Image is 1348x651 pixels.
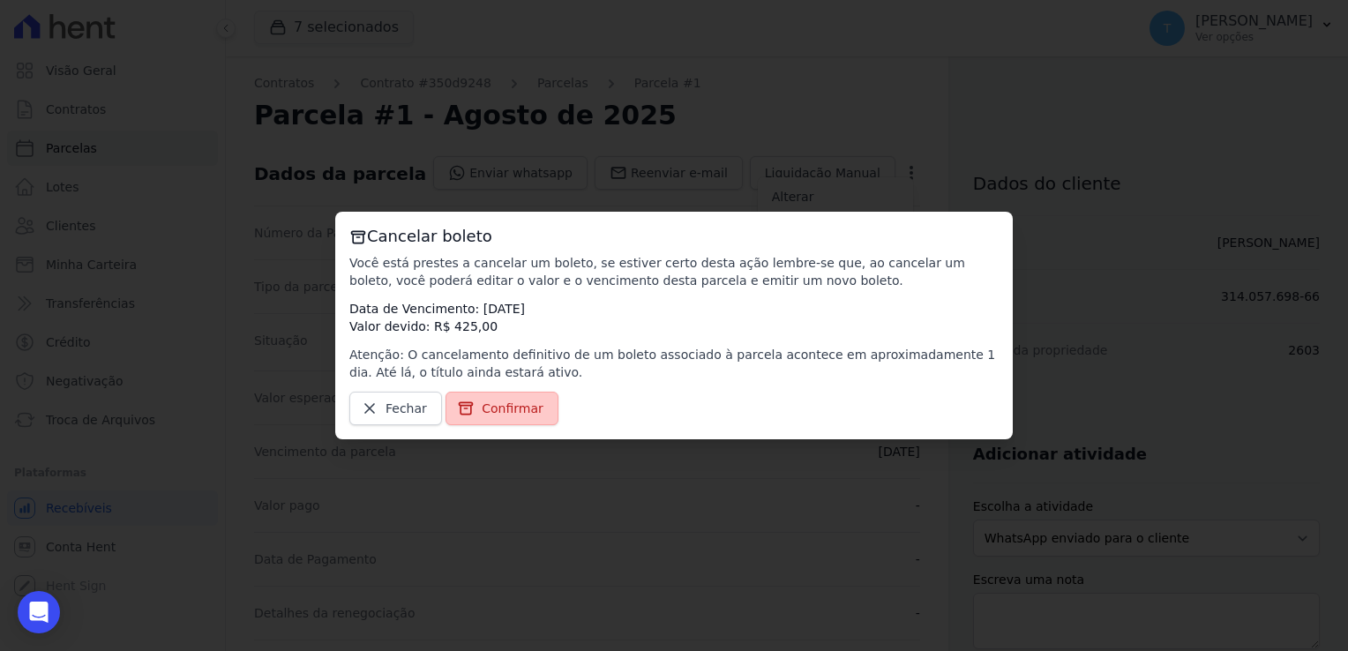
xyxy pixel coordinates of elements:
[446,392,558,425] a: Confirmar
[349,392,442,425] a: Fechar
[482,400,543,417] span: Confirmar
[18,591,60,633] div: Open Intercom Messenger
[386,400,427,417] span: Fechar
[349,300,999,335] p: Data de Vencimento: [DATE] Valor devido: R$ 425,00
[349,226,999,247] h3: Cancelar boleto
[349,346,999,381] p: Atenção: O cancelamento definitivo de um boleto associado à parcela acontece em aproximadamente 1...
[349,254,999,289] p: Você está prestes a cancelar um boleto, se estiver certo desta ação lembre-se que, ao cancelar um...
